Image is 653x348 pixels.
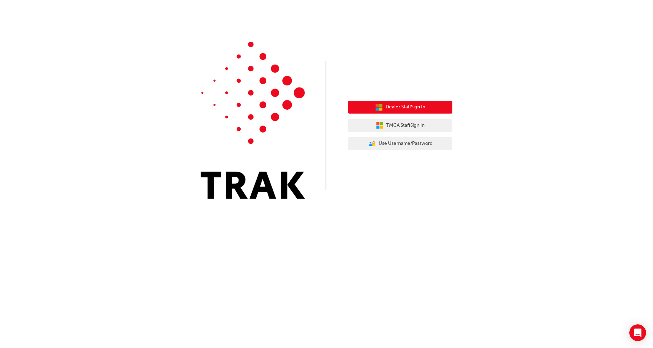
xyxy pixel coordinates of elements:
div: Open Intercom Messenger [629,324,646,341]
img: Trak [201,42,305,199]
button: Dealer StaffSign In [348,101,452,114]
span: TMCA Staff Sign In [386,122,425,130]
button: Use Username/Password [348,137,452,150]
span: Use Username/Password [379,140,433,148]
button: TMCA StaffSign In [348,119,452,132]
span: Dealer Staff Sign In [386,103,425,111]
